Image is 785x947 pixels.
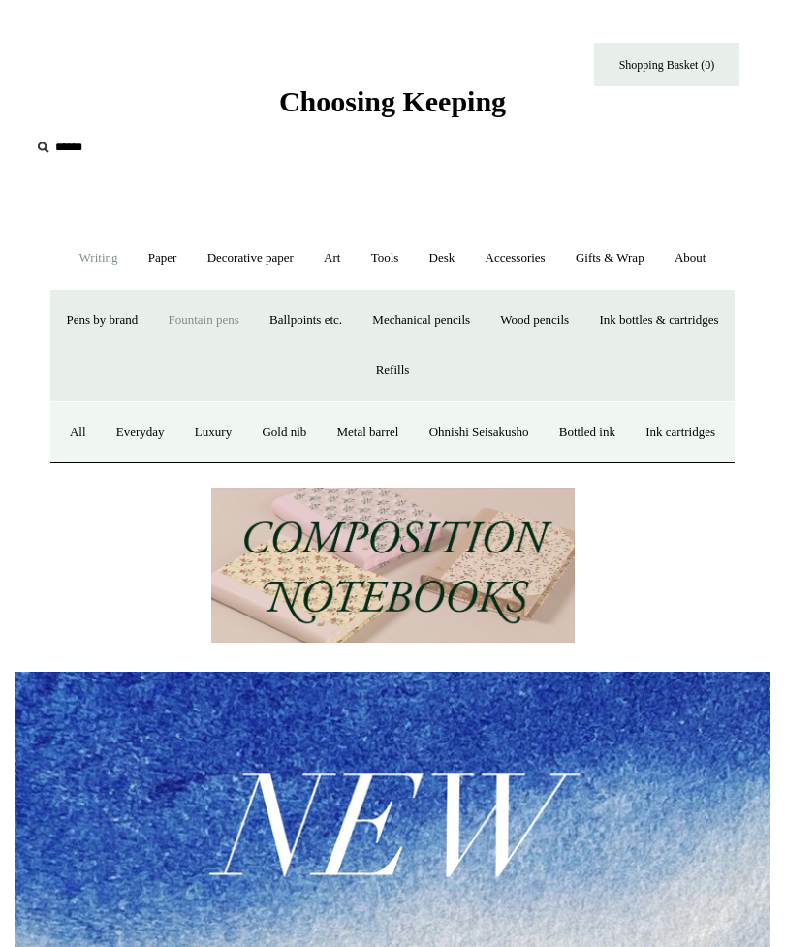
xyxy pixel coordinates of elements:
a: Shopping Basket (0) [594,43,739,86]
a: Refills [362,345,424,396]
a: Choosing Keeping [279,101,506,114]
a: All [56,407,100,458]
a: Writing [66,233,132,284]
a: Bottled ink [546,407,629,458]
a: Accessories [472,233,559,284]
a: About [661,233,720,284]
a: Luxury [181,407,245,458]
a: Wood pencils [487,295,582,346]
a: Tools [358,233,413,284]
a: Ink bottles & cartridges [585,295,732,346]
a: Ink cartridges [632,407,729,458]
a: Gifts & Wrap [562,233,658,284]
img: 202302 Composition ledgers.jpg__PID:69722ee6-fa44-49dd-a067-31375e5d54ec [211,488,575,643]
a: Paper [135,233,191,284]
a: Pens by brand [53,295,152,346]
a: Metal barrel [324,407,413,458]
a: Gold nib [248,407,320,458]
a: Everyday [103,407,178,458]
a: Art [310,233,354,284]
a: Desk [416,233,469,284]
a: Decorative paper [194,233,307,284]
span: Choosing Keeping [279,85,506,117]
a: Fountain pens [154,295,252,346]
a: Ballpoints etc. [256,295,356,346]
a: Ohnishi Seisakusho [416,407,543,458]
a: Mechanical pencils [359,295,484,346]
